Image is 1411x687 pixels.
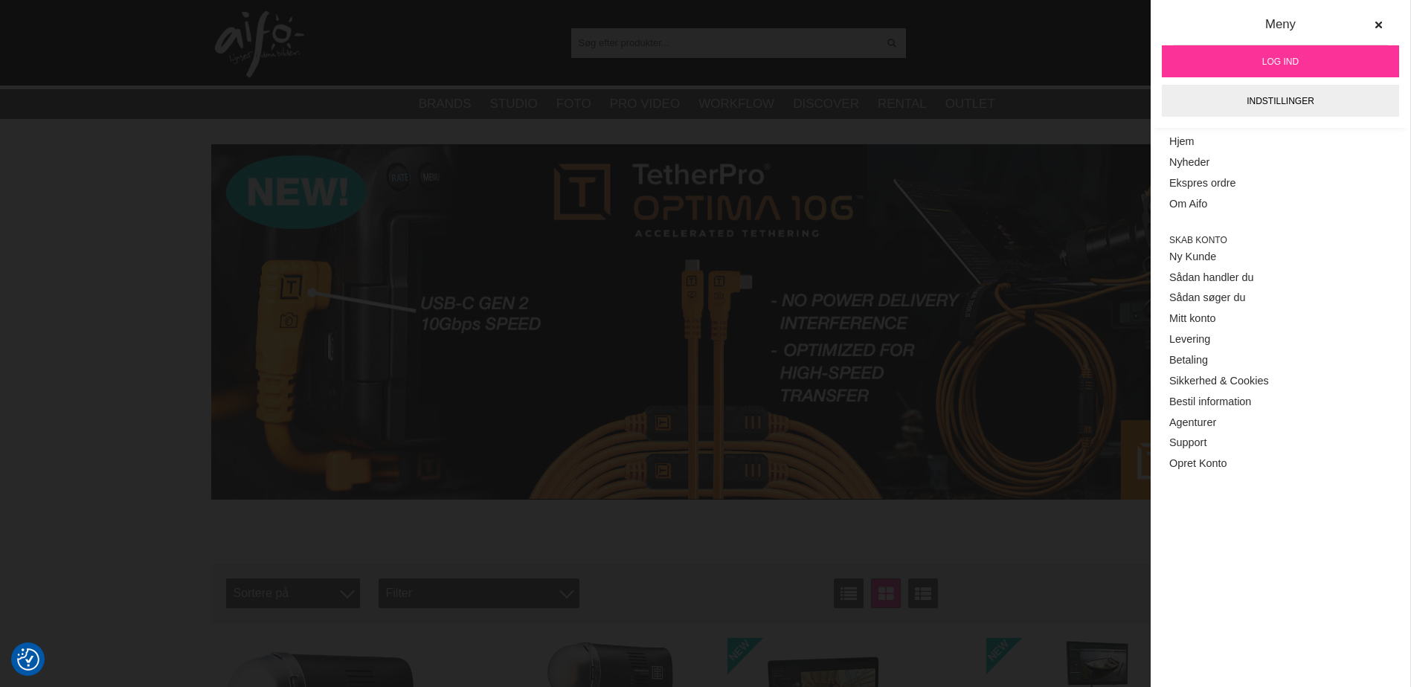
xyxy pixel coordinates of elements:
a: Foto [556,94,591,114]
a: Outlet [945,94,995,114]
a: Brands [419,94,472,114]
a: Indstillinger [1162,85,1399,117]
a: Levering [1169,329,1392,350]
a: Sådan søger du [1169,288,1392,309]
a: Udvid liste [908,578,938,608]
span: Skab konto [1169,233,1392,247]
span: Log ind [1262,55,1299,68]
a: Support [1169,433,1392,454]
input: Søg efter produkter... [571,31,878,54]
a: Betaling [1169,350,1392,371]
a: Ny Kunde [1169,247,1392,268]
a: Log ind [1162,45,1399,77]
a: Pro Video [610,94,680,114]
a: Sikkerhed & Cookies [1169,371,1392,392]
a: Discover [793,94,859,114]
a: Mitt konto [1169,309,1392,329]
a: Ekspres ordre [1169,173,1392,194]
a: Vis liste [834,578,864,608]
a: Hjem [1169,132,1392,152]
a: Vinduevisning [871,578,901,608]
a: Agenturer [1169,413,1392,433]
a: Opret Konto [1169,454,1392,474]
a: Om Aifo [1169,194,1392,215]
span: Sortere på [226,578,360,608]
a: Studio [490,94,538,114]
a: Workflow [698,94,774,114]
img: logo.png [215,11,304,78]
div: Filter [379,578,579,608]
img: Revisit consent button [17,648,39,671]
img: Annonce:001 banner-header-tpoptima1390x500.jpg [211,144,1201,500]
button: Samtykkepræferencer [17,646,39,673]
a: Bestil information [1169,392,1392,413]
a: Sådan handler du [1169,267,1392,288]
a: Nyheder [1169,152,1392,173]
a: Rental [878,94,927,114]
div: Meny [1173,15,1388,45]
